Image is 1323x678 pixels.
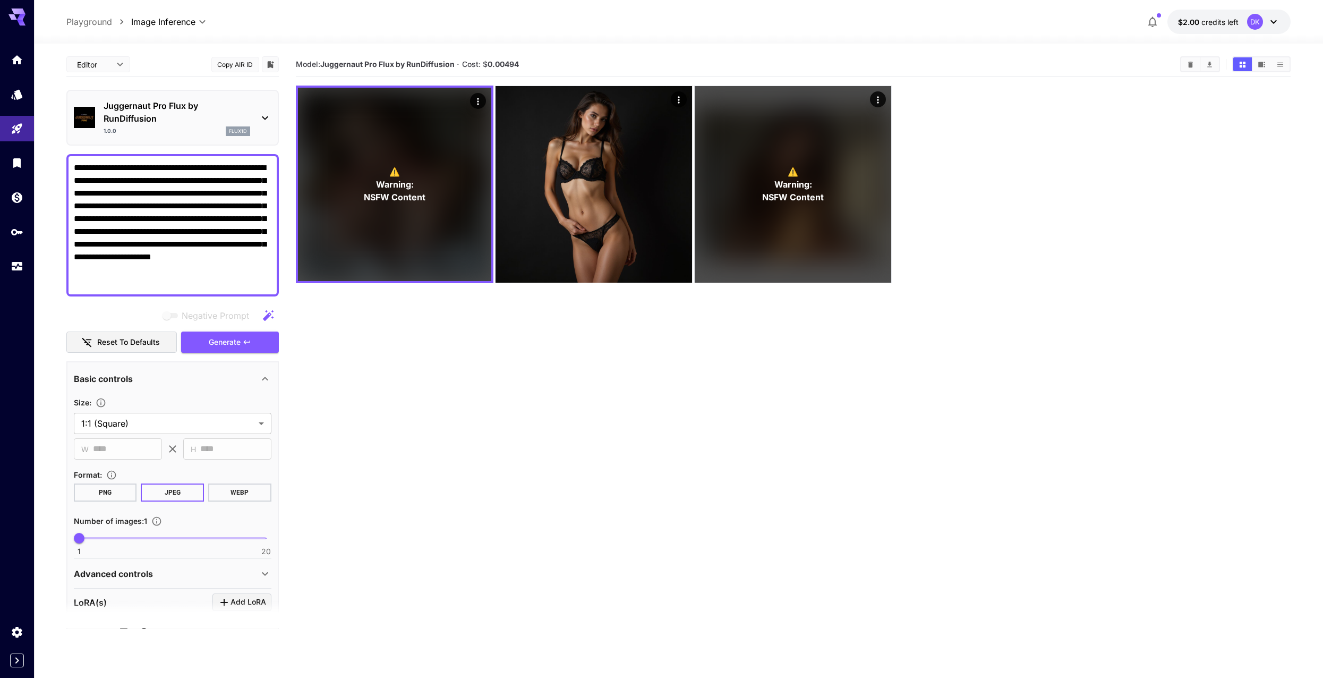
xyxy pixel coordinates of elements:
[74,95,271,140] div: Juggernaut Pro Flux by RunDiffusion1.0.0flux1d
[66,15,131,28] nav: breadcrumb
[211,57,259,72] button: Copy AIR ID
[1180,56,1220,72] div: Clear AllDownload All
[131,15,195,28] span: Image Inference
[870,91,886,107] div: Actions
[1167,10,1291,34] button: $2.00DK
[488,60,519,69] b: 0.00494
[1252,57,1271,71] button: Show media in video view
[11,225,23,239] div: API Keys
[1200,57,1219,71] button: Download All
[74,470,102,479] span: Format :
[77,59,110,70] span: Editor
[11,53,23,66] div: Home
[208,484,271,502] button: WEBP
[1201,18,1239,27] span: credits left
[1271,57,1290,71] button: Show media in list view
[74,596,107,609] p: LoRA(s)
[231,596,266,609] span: Add LoRA
[74,372,133,385] p: Basic controls
[462,60,519,69] span: Cost: $
[160,309,258,322] span: Negative prompts are not compatible with the selected model.
[66,15,112,28] a: Playground
[364,191,425,204] span: NSFW Content
[1178,18,1201,27] span: $2.00
[10,654,24,667] button: Expand sidebar
[1247,14,1263,30] div: DK
[104,99,250,125] p: Juggernaut Pro Flux by RunDiffusion
[212,594,271,611] button: Click to add LoRA
[74,398,91,407] span: Size :
[141,484,204,502] button: JPEG
[11,156,23,170] div: Library
[266,58,275,71] button: Add to library
[91,397,110,408] button: Adjust the dimensions of the generated image by specifying its width and height in pixels, or sel...
[81,443,89,455] span: W
[774,178,812,191] span: Warning:
[11,88,23,101] div: Models
[74,484,137,502] button: PNG
[1232,56,1291,72] div: Show media in grid viewShow media in video viewShow media in list view
[375,178,413,191] span: Warning:
[11,260,23,273] div: Usage
[74,567,153,580] p: Advanced controls
[496,86,692,283] img: 9k=
[470,93,486,109] div: Actions
[104,127,116,135] p: 1.0.0
[209,336,241,349] span: Generate
[74,366,271,392] div: Basic controls
[261,546,271,557] span: 20
[74,561,271,587] div: Advanced controls
[762,191,824,204] span: NSFW Content
[296,60,455,69] span: Model:
[81,417,254,430] span: 1:1 (Square)
[1233,57,1252,71] button: Show media in grid view
[11,625,23,639] div: Settings
[147,516,166,527] button: Specify how many images to generate in a single request. Each image generation will be charged se...
[191,443,196,455] span: H
[78,546,81,557] span: 1
[671,91,687,107] div: Actions
[182,309,249,322] span: Negative Prompt
[66,332,177,353] button: Reset to defaults
[1178,16,1239,28] div: $2.00
[457,58,459,71] p: ·
[788,165,798,178] span: ⚠️
[102,470,121,480] button: Choose the file format for the output image.
[74,516,147,526] span: Number of images : 1
[11,122,23,135] div: Playground
[11,191,23,204] div: Wallet
[181,332,279,353] button: Generate
[1181,57,1200,71] button: Clear All
[229,128,247,135] p: flux1d
[320,60,455,69] b: Juggernaut Pro Flux by RunDiffusion
[389,165,400,178] span: ⚠️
